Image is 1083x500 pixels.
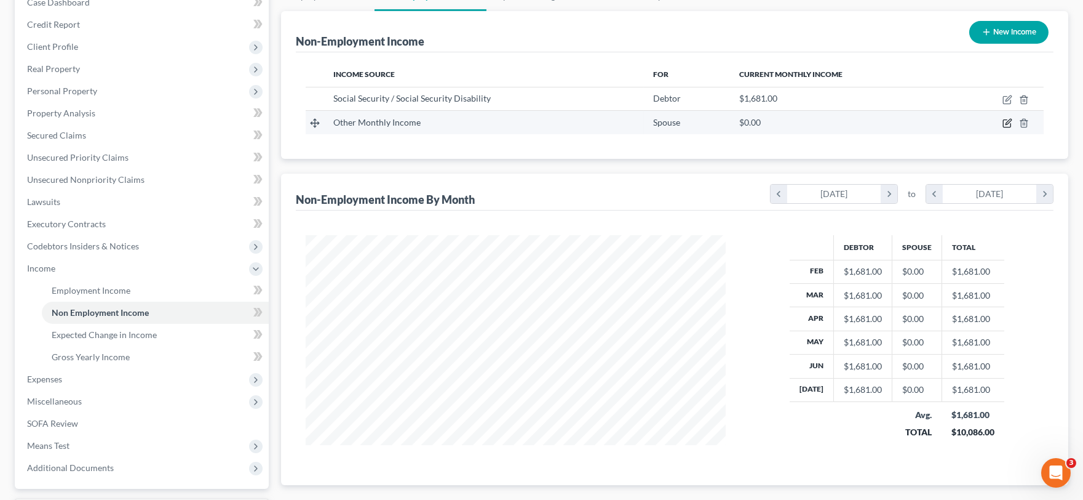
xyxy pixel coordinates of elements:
[790,260,834,283] th: Feb
[27,196,60,207] span: Lawsuits
[790,307,834,331] th: Apr
[333,117,421,127] span: Other Monthly Income
[833,235,892,260] th: Debtor
[739,93,777,103] span: $1,681.00
[52,352,130,362] span: Gross Yearly Income
[42,280,269,302] a: Employment Income
[27,108,95,118] span: Property Analysis
[27,41,78,52] span: Client Profile
[17,102,269,124] a: Property Analysis
[296,34,424,49] div: Non-Employment Income
[844,360,882,373] div: $1,681.00
[333,93,491,103] span: Social Security / Social Security Disability
[27,263,55,273] span: Income
[790,378,834,401] th: [DATE]
[942,235,1004,260] th: Total
[771,185,787,203] i: chevron_left
[844,336,882,349] div: $1,681.00
[17,14,269,36] a: Credit Report
[654,93,681,103] span: Debtor
[902,336,932,349] div: $0.00
[844,313,882,325] div: $1,681.00
[27,19,80,30] span: Credit Report
[908,188,916,200] span: to
[951,409,994,421] div: $1,681.00
[881,185,897,203] i: chevron_right
[654,70,669,79] span: For
[27,374,62,384] span: Expenses
[942,307,1004,331] td: $1,681.00
[942,378,1004,401] td: $1,681.00
[739,70,843,79] span: Current Monthly Income
[27,152,129,163] span: Unsecured Priority Claims
[27,241,139,251] span: Codebtors Insiders & Notices
[942,355,1004,378] td: $1,681.00
[902,265,932,278] div: $0.00
[27,174,145,185] span: Unsecured Nonpriority Claims
[27,130,86,140] span: Secured Claims
[844,289,882,302] div: $1,681.00
[52,285,130,296] span: Employment Income
[27,462,114,473] span: Additional Documents
[52,329,157,340] span: Expected Change in Income
[739,117,761,127] span: $0.00
[902,426,932,438] div: TOTAL
[17,147,269,169] a: Unsecured Priority Claims
[17,169,269,191] a: Unsecured Nonpriority Claims
[27,396,82,406] span: Miscellaneous
[654,117,681,127] span: Spouse
[17,413,269,435] a: SOFA Review
[27,86,97,96] span: Personal Property
[1036,185,1053,203] i: chevron_right
[790,355,834,378] th: Jun
[844,265,882,278] div: $1,681.00
[42,302,269,324] a: Non Employment Income
[52,307,149,318] span: Non Employment Income
[27,219,106,229] span: Executory Contracts
[844,384,882,396] div: $1,681.00
[942,283,1004,307] td: $1,681.00
[17,191,269,213] a: Lawsuits
[942,260,1004,283] td: $1,681.00
[902,384,932,396] div: $0.00
[787,185,881,203] div: [DATE]
[27,440,69,451] span: Means Test
[42,324,269,346] a: Expected Change in Income
[951,426,994,438] div: $10,086.00
[17,213,269,235] a: Executory Contracts
[296,192,475,207] div: Non-Employment Income By Month
[943,185,1037,203] div: [DATE]
[1041,458,1071,488] iframe: Intercom live chat
[969,21,1049,44] button: New Income
[942,331,1004,354] td: $1,681.00
[1066,458,1076,468] span: 3
[333,70,395,79] span: Income Source
[902,360,932,373] div: $0.00
[790,331,834,354] th: May
[27,63,80,74] span: Real Property
[902,289,932,302] div: $0.00
[790,283,834,307] th: Mar
[926,185,943,203] i: chevron_left
[27,418,78,429] span: SOFA Review
[17,124,269,147] a: Secured Claims
[42,346,269,368] a: Gross Yearly Income
[902,409,932,421] div: Avg.
[892,235,942,260] th: Spouse
[902,313,932,325] div: $0.00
